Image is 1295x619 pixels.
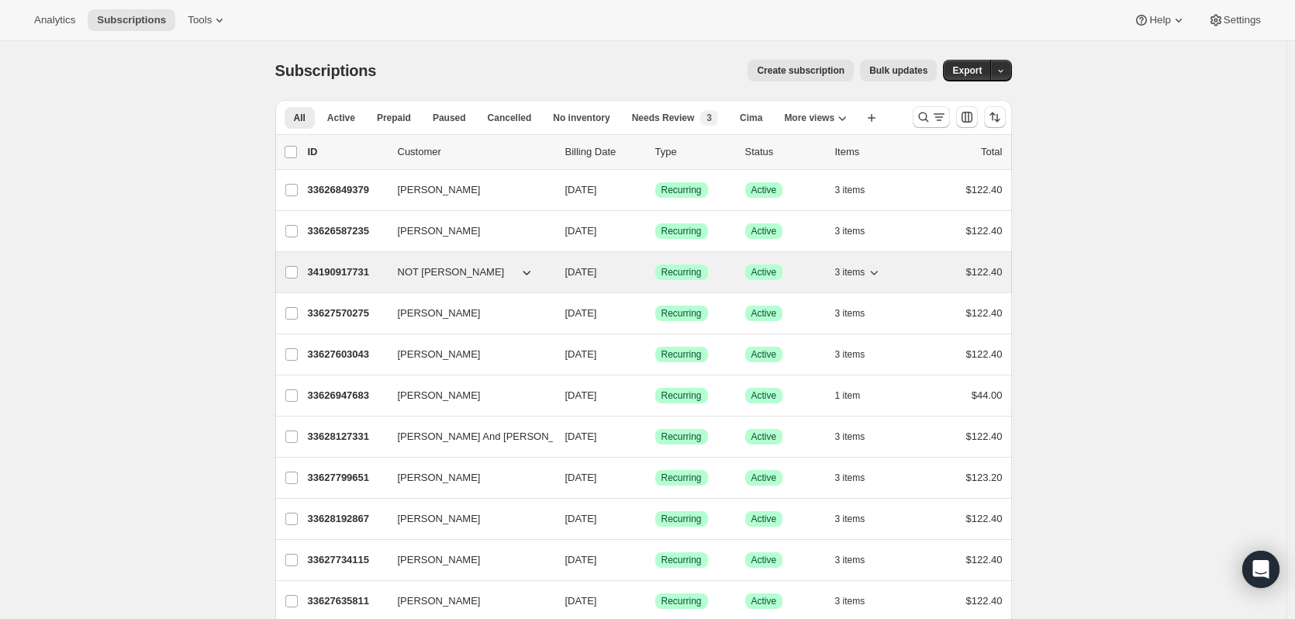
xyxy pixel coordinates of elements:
div: Items [835,144,913,160]
button: Create new view [859,107,884,129]
span: 3 items [835,431,865,443]
div: 33626587235[PERSON_NAME][DATE]SuccessRecurringSuccessActive3 items$122.40 [308,220,1003,242]
button: Subscriptions [88,9,175,31]
span: Create subscription [757,64,844,77]
span: Recurring [661,595,702,607]
span: Needs Review [632,112,695,124]
span: $123.20 [966,472,1003,483]
span: [PERSON_NAME] [398,511,481,527]
span: Active [751,389,777,402]
span: Recurring [661,225,702,237]
span: Recurring [661,307,702,320]
span: $122.40 [966,595,1003,607]
span: 3 items [835,472,865,484]
span: Active [751,266,777,278]
p: 33627734115 [308,552,385,568]
span: [PERSON_NAME] [398,306,481,321]
div: IDCustomerBilling DateTypeStatusItemsTotal [308,144,1003,160]
button: Sort the results [984,106,1006,128]
div: 33626947683[PERSON_NAME][DATE]SuccessRecurringSuccessActive1 item$44.00 [308,385,1003,406]
span: $122.40 [966,225,1003,237]
span: Recurring [661,184,702,196]
span: [DATE] [565,554,597,565]
div: 33626849379[PERSON_NAME][DATE]SuccessRecurringSuccessActive3 items$122.40 [308,179,1003,201]
span: Recurring [661,554,702,566]
span: 3 items [835,266,865,278]
span: $122.40 [966,554,1003,565]
div: 33628127331[PERSON_NAME] And [PERSON_NAME][DATE]SuccessRecurringSuccessActive3 items$122.40 [308,426,1003,448]
span: 1 item [835,389,861,402]
button: 3 items [835,220,882,242]
span: Tools [188,14,212,26]
span: Active [751,184,777,196]
span: [PERSON_NAME] [398,552,481,568]
span: $122.40 [966,307,1003,319]
span: [DATE] [565,307,597,319]
span: [DATE] [565,348,597,360]
button: 3 items [835,344,882,365]
button: Bulk updates [860,60,937,81]
span: No inventory [553,112,610,124]
span: [PERSON_NAME] [398,470,481,486]
button: 3 items [835,590,882,612]
span: Recurring [661,389,702,402]
span: Subscriptions [97,14,166,26]
span: Active [751,513,777,525]
p: Total [981,144,1002,160]
p: 33626849379 [308,182,385,198]
span: $122.40 [966,431,1003,442]
span: [DATE] [565,184,597,195]
span: 3 items [835,554,865,566]
button: Create subscription [748,60,854,81]
span: Cima [740,112,762,124]
p: 33627570275 [308,306,385,321]
button: 3 items [835,426,882,448]
p: ID [308,144,385,160]
button: [PERSON_NAME] And [PERSON_NAME] [388,424,544,449]
span: Active [751,554,777,566]
span: 3 items [835,184,865,196]
button: [PERSON_NAME] [388,465,544,490]
span: Cancelled [488,112,532,124]
span: 3 items [835,225,865,237]
div: 33627734115[PERSON_NAME][DATE]SuccessRecurringSuccessActive3 items$122.40 [308,549,1003,571]
button: [PERSON_NAME] [388,219,544,244]
span: 3 items [835,595,865,607]
span: [PERSON_NAME] [398,223,481,239]
span: [DATE] [565,389,597,401]
span: Active [751,595,777,607]
span: Analytics [34,14,75,26]
button: Customize table column order and visibility [956,106,978,128]
span: 3 items [835,348,865,361]
div: 34190917731NOT [PERSON_NAME][DATE]SuccessRecurringSuccessActive3 items$122.40 [308,261,1003,283]
div: 33627799651[PERSON_NAME][DATE]SuccessRecurringSuccessActive3 items$123.20 [308,467,1003,489]
span: [PERSON_NAME] [398,388,481,403]
span: $122.40 [966,266,1003,278]
span: Active [751,307,777,320]
p: 33627635811 [308,593,385,609]
span: 3 items [835,307,865,320]
span: [PERSON_NAME] [398,347,481,362]
span: $44.00 [972,389,1003,401]
p: 33626947683 [308,388,385,403]
span: [DATE] [565,431,597,442]
span: Settings [1224,14,1261,26]
button: [PERSON_NAME] [388,507,544,531]
button: 3 items [835,549,882,571]
div: 33628192867[PERSON_NAME][DATE]SuccessRecurringSuccessActive3 items$122.40 [308,508,1003,530]
button: 3 items [835,303,882,324]
p: 33628127331 [308,429,385,444]
span: [PERSON_NAME] [398,182,481,198]
p: 33627603043 [308,347,385,362]
button: [PERSON_NAME] [388,589,544,614]
p: 33627799651 [308,470,385,486]
button: 3 items [835,179,882,201]
span: 3 [706,112,712,124]
button: [PERSON_NAME] [388,342,544,367]
span: [DATE] [565,266,597,278]
p: Billing Date [565,144,643,160]
span: [PERSON_NAME] [398,593,481,609]
span: Subscriptions [275,62,377,79]
div: Type [655,144,733,160]
span: More views [784,112,834,124]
